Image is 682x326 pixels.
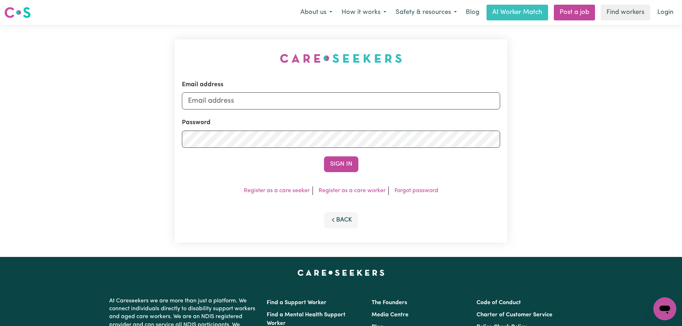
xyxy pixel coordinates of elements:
button: How it works [337,5,391,20]
a: AI Worker Match [487,5,548,20]
label: Email address [182,80,223,89]
a: Login [653,5,678,20]
a: Careseekers home page [298,270,384,276]
a: Post a job [554,5,595,20]
a: Charter of Customer Service [477,312,552,318]
button: Back [324,212,358,228]
a: Media Centre [372,312,408,318]
a: Blog [461,5,484,20]
a: Register as a care worker [319,188,386,194]
img: Careseekers logo [4,6,31,19]
input: Email address [182,92,500,110]
label: Password [182,118,211,127]
button: About us [296,5,337,20]
a: Find workers [601,5,650,20]
a: Register as a care seeker [244,188,310,194]
a: Find a Support Worker [267,300,327,306]
button: Sign In [324,156,358,172]
button: Safety & resources [391,5,461,20]
iframe: Button to launch messaging window [653,297,676,320]
a: Forgot password [395,188,438,194]
a: The Founders [372,300,407,306]
a: Careseekers logo [4,4,31,21]
a: Code of Conduct [477,300,521,306]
